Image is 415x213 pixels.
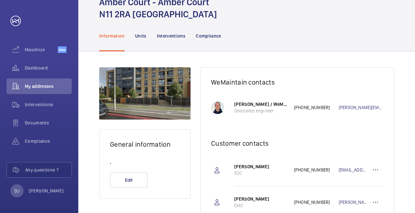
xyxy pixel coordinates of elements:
[339,167,368,173] a: [EMAIL_ADDRESS][PERSON_NAME][DOMAIN_NAME]
[25,46,58,53] span: Maximize
[25,65,72,71] span: Dashboard
[294,199,339,205] p: [PHONE_NUMBER]
[211,139,383,147] h2: Customer contacts
[99,33,125,39] p: Information
[234,170,287,176] p: EOC
[110,140,180,148] h2: General information
[234,202,287,209] p: EMO
[234,107,287,114] p: Dedicated engineer
[294,104,339,111] p: [PHONE_NUMBER]
[294,167,339,173] p: [PHONE_NUMBER]
[157,33,186,39] p: Interventions
[25,101,72,108] span: Interventions
[25,138,72,144] span: Compliance
[211,78,383,86] h2: WeMaintain contacts
[196,33,221,39] p: Compliance
[25,120,72,126] span: Documents
[25,167,71,173] span: Any questions ?
[29,188,64,194] p: [PERSON_NAME]
[234,101,287,107] p: [PERSON_NAME] / WeMaintain UK
[234,163,287,170] p: [PERSON_NAME]
[135,33,146,39] p: Units
[234,196,287,202] p: [PERSON_NAME]
[14,188,19,194] p: DJ
[25,83,72,90] span: My addresses
[110,159,180,166] p: .
[58,46,67,53] span: Beta
[339,104,383,111] a: [PERSON_NAME][EMAIL_ADDRESS][DOMAIN_NAME]
[339,199,368,205] a: [PERSON_NAME][EMAIL_ADDRESS][PERSON_NAME][DOMAIN_NAME]
[110,172,147,188] button: Edit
